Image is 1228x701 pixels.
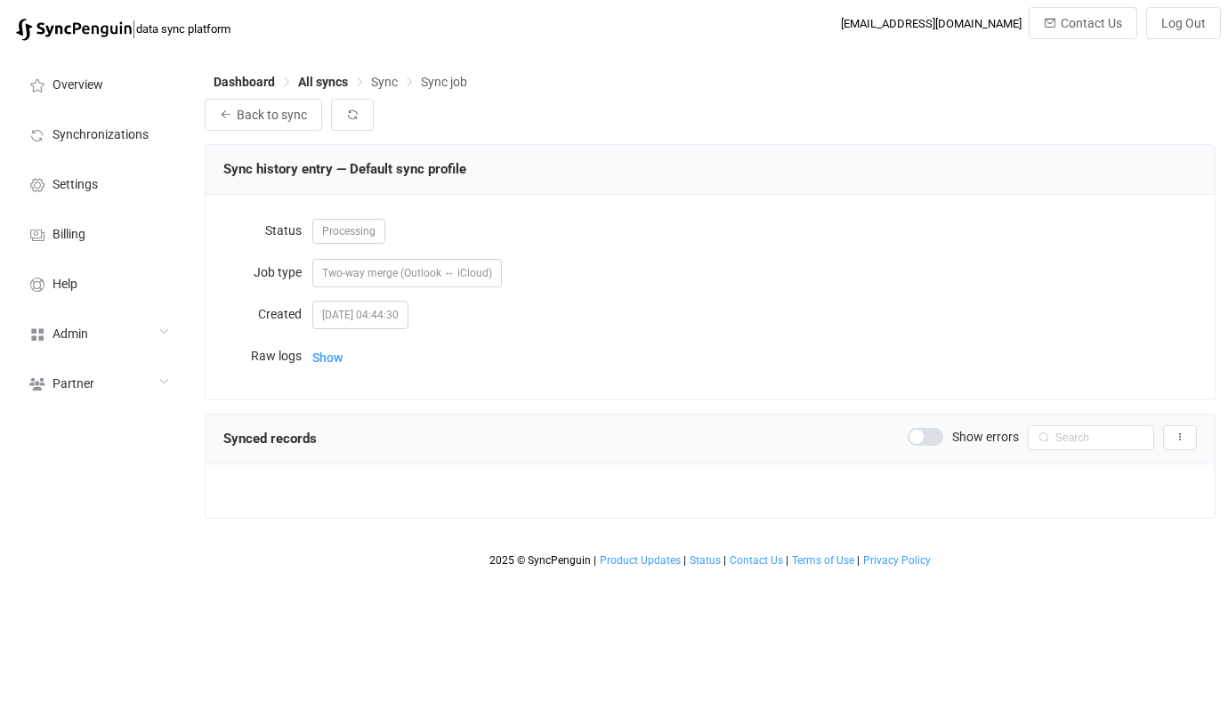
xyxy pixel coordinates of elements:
[1161,16,1206,30] span: Log Out
[298,75,348,89] span: All syncs
[1061,16,1122,30] span: Contact Us
[489,554,591,567] span: 2025 © SyncPenguin
[53,128,149,142] span: Synchronizations
[223,431,317,447] span: Synced records
[9,258,187,308] a: Help
[723,554,726,567] span: |
[599,554,682,567] a: Product Updates
[690,554,721,567] span: Status
[53,78,103,93] span: Overview
[857,554,860,567] span: |
[214,75,275,89] span: Dashboard
[1028,425,1154,450] input: Search
[132,16,136,41] span: |
[371,75,398,89] span: Sync
[594,554,596,567] span: |
[53,228,85,242] span: Billing
[16,16,230,41] a: |data sync platform
[53,178,98,192] span: Settings
[952,431,1019,443] span: Show errors
[53,278,77,292] span: Help
[683,554,686,567] span: |
[9,208,187,258] a: Billing
[841,17,1022,30] div: [EMAIL_ADDRESS][DOMAIN_NAME]
[792,554,854,567] span: Terms of Use
[863,554,931,567] span: Privacy Policy
[791,554,855,567] a: Terms of Use
[862,554,932,567] a: Privacy Policy
[136,22,230,36] span: data sync platform
[729,554,784,567] a: Contact Us
[53,327,88,342] span: Admin
[16,19,132,41] img: syncpenguin.svg
[689,554,722,567] a: Status
[730,554,783,567] span: Contact Us
[786,554,788,567] span: |
[1029,7,1137,39] button: Contact Us
[1146,7,1221,39] button: Log Out
[214,76,467,88] div: Breadcrumb
[53,377,94,391] span: Partner
[9,158,187,208] a: Settings
[600,554,681,567] span: Product Updates
[421,75,467,89] span: Sync job
[237,108,307,122] span: Back to sync
[9,109,187,158] a: Synchronizations
[9,59,187,109] a: Overview
[205,99,322,131] button: Back to sync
